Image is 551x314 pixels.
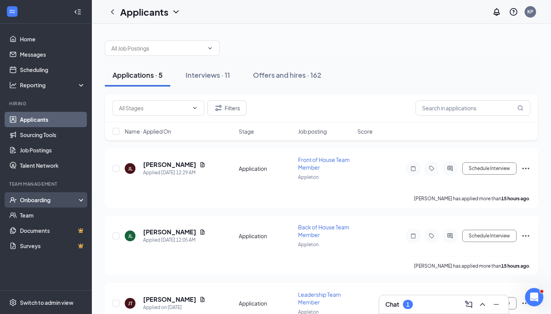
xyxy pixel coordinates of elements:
[509,7,518,16] svg: QuestionInfo
[463,298,475,311] button: ComposeMessage
[298,156,350,171] span: Front of House Team Member
[464,300,473,309] svg: ComposeMessage
[20,196,79,204] div: Onboarding
[128,233,132,239] div: JL
[20,208,85,223] a: Team
[9,81,17,89] svg: Analysis
[521,164,530,173] svg: Ellipses
[298,224,349,238] span: Back of House Team Member
[20,158,85,173] a: Talent Network
[74,8,82,16] svg: Collapse
[253,70,321,80] div: Offers and hires · 162
[406,301,409,308] div: 1
[501,196,529,201] b: 15 hours ago
[462,230,517,242] button: Schedule Interview
[143,160,196,169] h5: [PERSON_NAME]
[298,174,319,180] span: Appleton
[239,299,293,307] div: Application
[492,7,501,16] svg: Notifications
[20,299,73,306] div: Switch to admin view
[9,196,17,204] svg: UserCheck
[409,165,418,172] svg: Note
[207,45,213,51] svg: ChevronDown
[239,232,293,240] div: Application
[409,233,418,239] svg: Note
[143,304,205,311] div: Applied on [DATE]
[239,128,254,135] span: Stage
[445,165,455,172] svg: ActiveChat
[357,128,373,135] span: Score
[20,81,86,89] div: Reporting
[416,100,530,116] input: Search in applications
[192,105,198,111] svg: ChevronDown
[20,142,85,158] a: Job Postings
[527,8,533,15] div: KP
[9,299,17,306] svg: Settings
[517,105,523,111] svg: MagnifyingGlass
[521,231,530,240] svg: Ellipses
[111,44,204,52] input: All Job Postings
[8,8,16,15] svg: WorkstreamLogo
[490,298,502,311] button: Minimize
[414,195,530,202] p: [PERSON_NAME] has applied more than .
[199,229,205,235] svg: Document
[20,62,85,77] a: Scheduling
[199,162,205,168] svg: Document
[478,300,487,309] svg: ChevronUp
[9,181,84,187] div: Team Management
[112,70,163,80] div: Applications · 5
[186,70,230,80] div: Interviews · 11
[125,128,171,135] span: Name · Applied On
[20,112,85,127] a: Applicants
[207,100,246,116] button: Filter Filters
[427,233,436,239] svg: Tag
[20,127,85,142] a: Sourcing Tools
[414,263,530,269] p: [PERSON_NAME] has applied more than .
[298,291,341,306] span: Leadership Team Member
[119,104,189,112] input: All Stages
[199,296,205,303] svg: Document
[20,238,85,253] a: SurveysCrown
[171,7,181,16] svg: ChevronDown
[521,299,530,308] svg: Ellipses
[492,300,501,309] svg: Minimize
[20,31,85,47] a: Home
[427,165,436,172] svg: Tag
[120,5,168,18] h1: Applicants
[476,298,489,311] button: ChevronUp
[298,242,319,247] span: Appleton
[143,169,205,177] div: Applied [DATE] 12:29 AM
[108,7,117,16] svg: ChevronLeft
[501,263,529,269] b: 15 hours ago
[128,165,132,172] div: JL
[143,228,196,236] h5: [PERSON_NAME]
[298,128,327,135] span: Job posting
[20,223,85,238] a: DocumentsCrown
[128,300,132,307] div: JT
[9,100,84,107] div: Hiring
[385,300,399,309] h3: Chat
[20,47,85,62] a: Messages
[239,165,293,172] div: Application
[214,103,223,113] svg: Filter
[143,236,205,244] div: Applied [DATE] 12:05 AM
[525,288,543,306] iframe: Intercom live chat
[445,233,455,239] svg: ActiveChat
[462,162,517,175] button: Schedule Interview
[143,295,196,304] h5: [PERSON_NAME]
